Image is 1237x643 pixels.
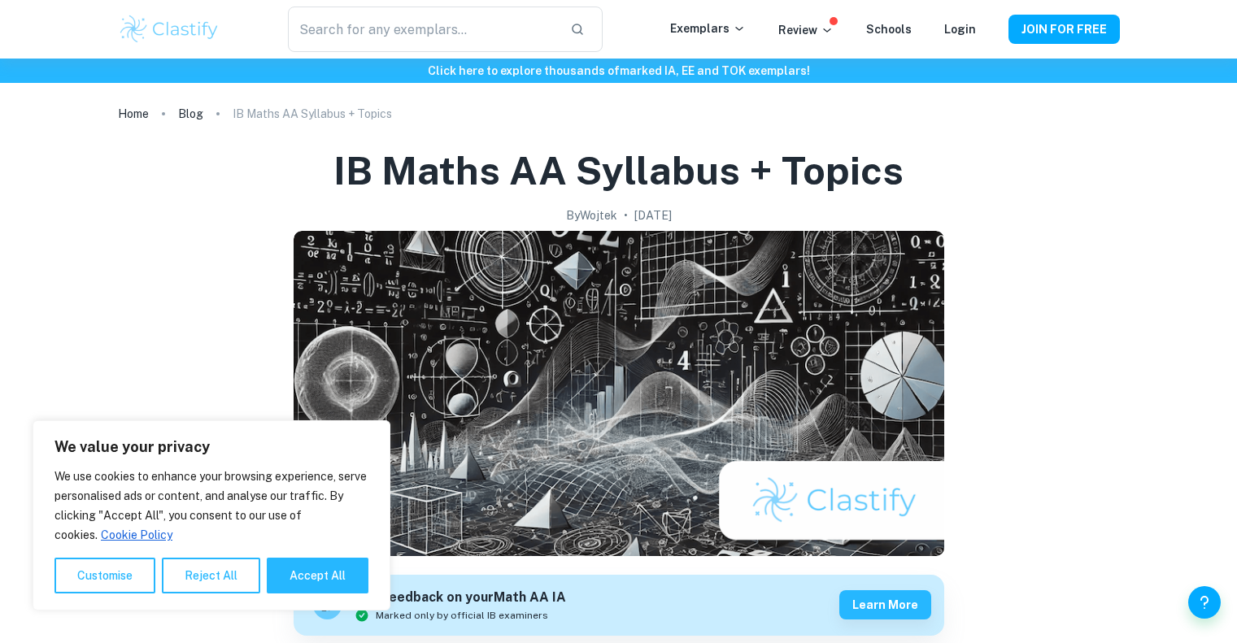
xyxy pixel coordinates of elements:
a: Home [118,102,149,125]
p: • [624,206,628,224]
a: Schools [866,23,912,36]
button: Learn more [839,590,931,619]
p: We use cookies to enhance your browsing experience, serve personalised ads or content, and analys... [54,467,368,545]
button: JOIN FOR FREE [1008,15,1120,44]
h6: Get feedback on your Math AA IA [355,588,566,608]
a: Get feedback on yourMath AA IAMarked only by official IB examinersLearn more [294,575,944,636]
h6: Click here to explore thousands of marked IA, EE and TOK exemplars ! [3,62,1234,80]
a: Cookie Policy [100,528,173,542]
p: We value your privacy [54,437,368,457]
img: IB Maths AA Syllabus + Topics cover image [294,231,944,556]
p: Review [778,21,834,39]
h1: IB Maths AA Syllabus + Topics [333,145,904,197]
h2: By Wojtek [566,206,617,224]
button: Accept All [267,558,368,593]
button: Customise [54,558,155,593]
div: We value your privacy [33,420,390,610]
button: Help and Feedback [1188,586,1221,619]
button: Reject All [162,558,260,593]
a: Login [944,23,976,36]
span: Marked only by official IB examiners [376,608,548,623]
a: Blog [178,102,203,125]
p: IB Maths AA Syllabus + Topics [233,105,392,123]
img: Clastify logo [118,13,221,46]
p: Exemplars [670,20,746,37]
h2: [DATE] [634,206,672,224]
input: Search for any exemplars... [288,7,556,52]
